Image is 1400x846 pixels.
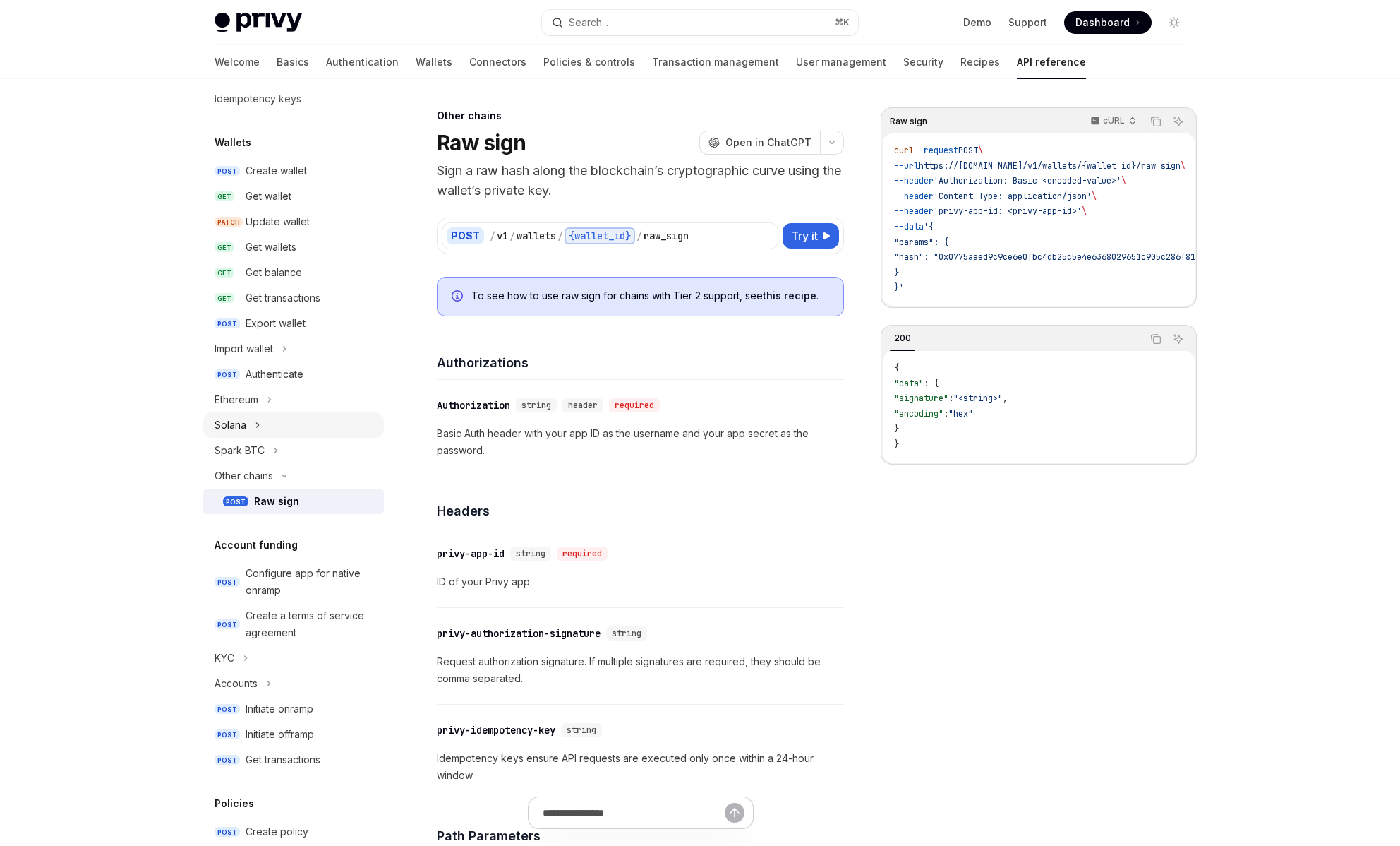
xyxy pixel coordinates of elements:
div: required [557,547,608,561]
button: Toggle KYC section [203,645,384,671]
div: 200 [890,330,915,347]
a: Support [1008,16,1047,30]
div: v1 [497,229,508,243]
span: GET [215,242,234,253]
span: POST [215,704,240,715]
div: Other chains [437,109,844,123]
a: GETGet wallets [203,234,384,260]
span: { [894,362,899,374]
p: Sign a raw hash along the blockchain’s cryptographic curve using the wallet’s private key. [437,161,844,201]
button: Send message [725,803,744,823]
span: --header [894,191,934,202]
span: Dashboard [1075,16,1130,30]
span: GET [215,191,234,202]
span: \ [1181,160,1185,172]
p: Basic Auth header with your app ID as the username and your app secret as the password. [437,425,844,459]
span: Raw sign [890,116,927,127]
button: Toggle Ethereum section [203,387,384,412]
div: Configure app for native onramp [246,565,375,599]
span: header [568,400,598,411]
a: User management [796,45,886,79]
h1: Raw sign [437,130,526,155]
h4: Headers [437,501,844,520]
a: PATCHUpdate wallet [203,209,384,234]
span: To see how to use raw sign for chains with Tier 2 support, see . [471,289,829,303]
div: / [509,229,515,243]
div: Import wallet [215,340,273,357]
a: POSTExport wallet [203,311,384,336]
div: Initiate offramp [246,726,314,743]
div: Get transactions [246,751,320,768]
a: Basics [277,45,309,79]
span: POST [215,755,240,765]
span: "encoding" [894,408,943,419]
span: https://[DOMAIN_NAME]/v1/wallets/{wallet_id}/raw_sign [919,160,1181,172]
span: string [521,400,551,411]
button: Toggle Other chains section [203,463,384,489]
a: POSTCreate policy [203,819,384,845]
span: --url [894,160,919,172]
a: POSTRaw sign [203,489,384,514]
div: Get balance [246,264,302,281]
span: Open in ChatGPT [725,136,811,150]
div: Search... [569,14,608,31]
a: POSTInitiate onramp [203,696,384,722]
a: Dashboard [1064,11,1152,34]
div: / [557,229,563,243]
span: PATCH [215,217,243,227]
h5: Policies [215,795,254,812]
span: GET [215,293,234,304]
svg: Info [452,290,466,304]
button: cURL [1082,109,1142,133]
span: curl [894,145,914,156]
span: POST [215,369,240,380]
div: Other chains [215,467,273,484]
div: privy-authorization-signature [437,626,601,641]
span: \ [1121,175,1126,186]
a: GETGet wallet [203,184,384,209]
div: Authorization [437,398,510,412]
div: Accounts [215,675,258,692]
span: --header [894,175,934,186]
span: "data" [894,378,924,389]
div: wallets [517,229,556,243]
span: "<string>" [953,393,1003,404]
span: GET [215,268,234,278]
span: 'Authorization: Basic <encoded-value>' [934,175,1121,186]
div: Raw sign [254,493,299,510]
div: Create a terms of service agreement [246,607,375,641]
h5: Account funding [215,537,298,554]
h5: Wallets [215,134,251,151]
div: Ethereum [215,391,258,408]
button: Toggle Solana section [203,412,384,438]
span: string [567,725,596,736]
a: Connectors [469,45,526,79]
div: Update wallet [246,213,310,230]
div: POST [447,227,484,244]
button: Open in ChatGPT [699,131,820,155]
a: Security [903,45,943,79]
div: Initiate onramp [246,701,313,717]
span: POST [215,577,240,588]
div: Create wallet [246,162,307,179]
div: Create policy [246,823,308,840]
a: Policies & controls [543,45,635,79]
div: privy-app-id [437,547,505,561]
span: "params": { [894,237,948,248]
span: "hex" [948,408,973,419]
p: Request authorization signature. If multiple signatures are required, they should be comma separa... [437,653,844,687]
div: Get wallet [246,188,291,205]
span: POST [215,619,240,630]
a: POSTGet transactions [203,747,384,773]
a: POSTAuthenticate [203,362,384,387]
span: : [948,393,953,404]
span: POST [223,496,248,507]
div: KYC [215,650,234,667]
span: \ [1082,205,1087,217]
span: } [894,423,899,434]
span: POST [215,318,240,329]
span: POST [215,166,240,177]
a: API reference [1017,45,1086,79]
a: Authentication [326,45,399,79]
button: Ask AI [1169,330,1188,348]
